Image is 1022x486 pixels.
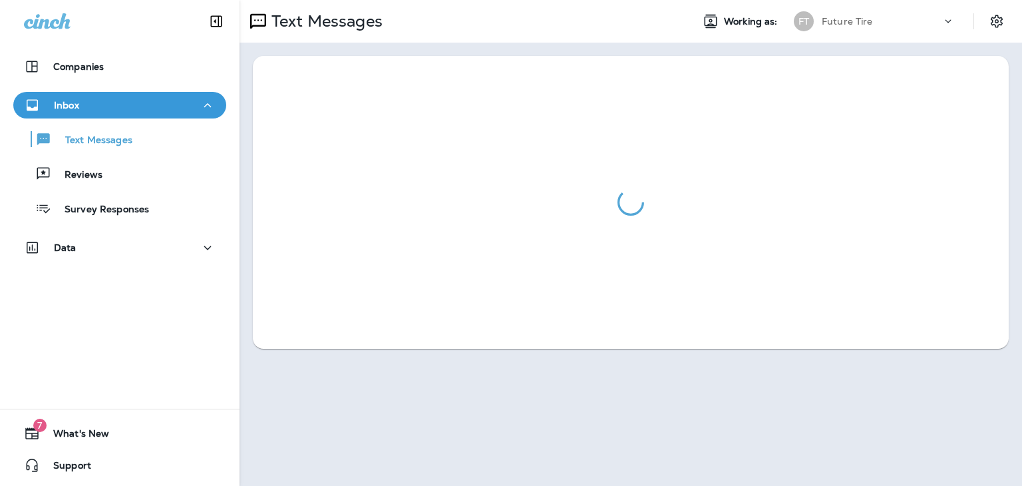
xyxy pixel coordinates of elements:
[40,428,109,444] span: What's New
[52,134,132,147] p: Text Messages
[822,16,873,27] p: Future Tire
[724,16,780,27] span: Working as:
[794,11,814,31] div: FT
[13,420,226,447] button: 7What's New
[13,92,226,119] button: Inbox
[13,160,226,188] button: Reviews
[198,8,235,35] button: Collapse Sidebar
[33,419,47,432] span: 7
[13,234,226,261] button: Data
[13,194,226,222] button: Survey Responses
[51,204,149,216] p: Survey Responses
[13,452,226,479] button: Support
[54,242,77,253] p: Data
[266,11,383,31] p: Text Messages
[54,100,79,111] p: Inbox
[13,53,226,80] button: Companies
[40,460,91,476] span: Support
[53,61,104,72] p: Companies
[985,9,1009,33] button: Settings
[13,125,226,153] button: Text Messages
[51,169,102,182] p: Reviews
